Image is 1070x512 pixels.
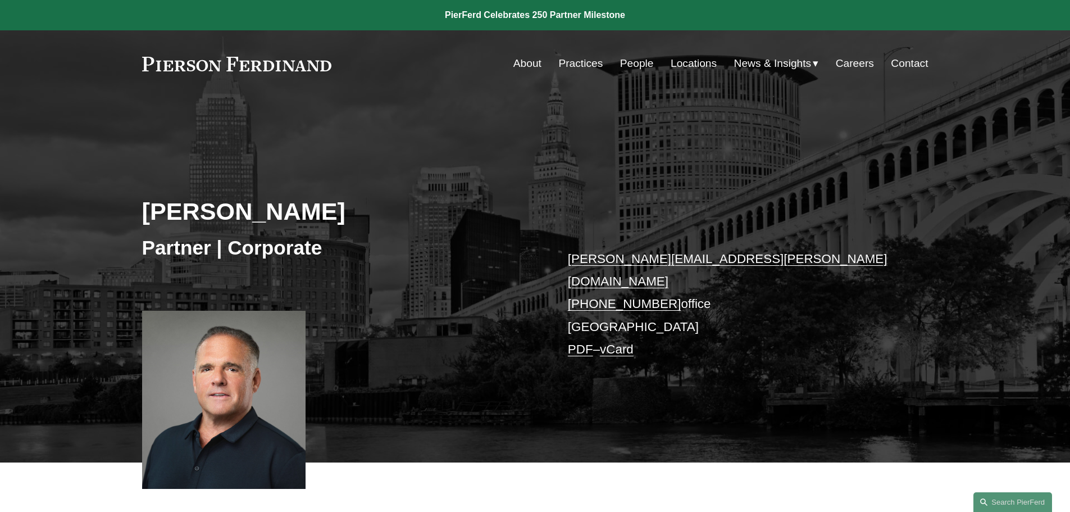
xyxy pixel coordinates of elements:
a: [PERSON_NAME][EMAIL_ADDRESS][PERSON_NAME][DOMAIN_NAME] [568,252,887,288]
a: People [620,53,654,74]
span: News & Insights [734,54,812,74]
a: Search this site [973,492,1052,512]
a: vCard [600,342,634,356]
a: Practices [558,53,603,74]
a: About [513,53,541,74]
a: folder dropdown [734,53,819,74]
h3: Partner | Corporate [142,235,535,260]
p: office [GEOGRAPHIC_DATA] – [568,248,895,361]
a: Contact [891,53,928,74]
h2: [PERSON_NAME] [142,197,535,226]
a: Careers [836,53,874,74]
a: Locations [671,53,717,74]
a: PDF [568,342,593,356]
a: [PHONE_NUMBER] [568,297,681,311]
